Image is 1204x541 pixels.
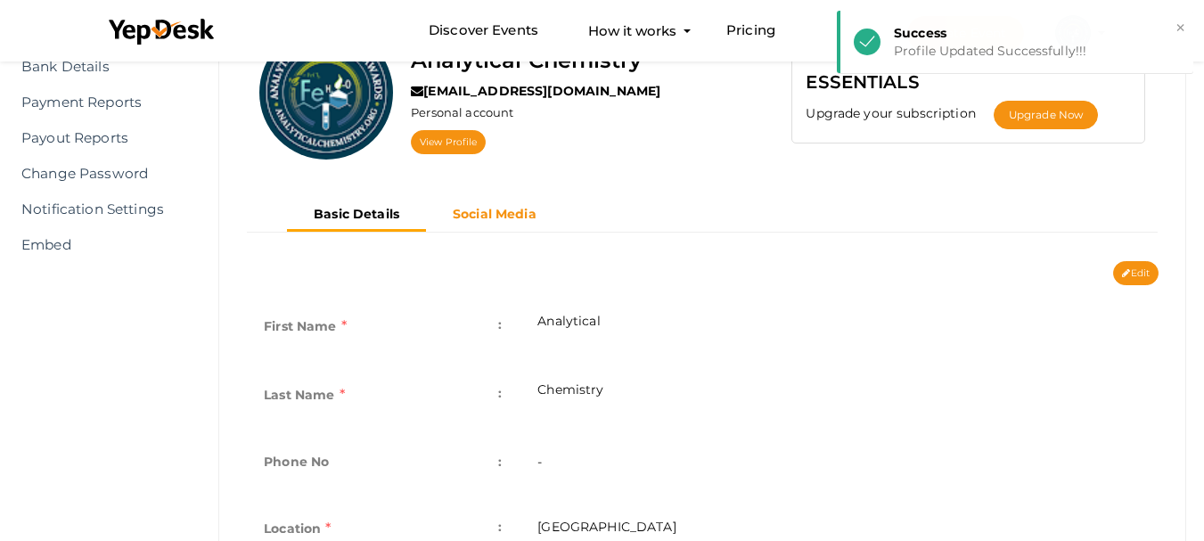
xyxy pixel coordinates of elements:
[1113,261,1159,285] button: Edit
[287,200,426,232] button: Basic Details
[429,14,538,47] a: Discover Events
[583,14,682,47] button: How it works
[411,130,486,154] a: View Profile
[426,200,563,229] button: Social Media
[259,26,393,160] img: ACg8ocLMPjhEj4PUrte48fQ4gBJEW5RSihoQmwKt4ipiBJBq8ElclMI=s100
[411,82,660,100] label: [EMAIL_ADDRESS][DOMAIN_NAME]
[314,206,399,222] b: Basic Details
[453,206,536,222] b: Social Media
[264,381,345,409] label: Last Name
[13,156,187,192] a: Change Password
[726,14,775,47] a: Pricing
[994,101,1098,129] button: Upgrade Now
[806,68,919,96] label: ESSENTIALS
[520,363,1159,431] td: Chemistry
[894,42,1180,60] div: Profile Updated Successfully!!!
[520,294,1159,363] td: Analytical
[498,381,502,406] span: :
[13,192,187,227] a: Notification Settings
[13,120,187,156] a: Payout Reports
[498,514,502,539] span: :
[1175,18,1186,38] button: ×
[264,449,329,474] label: Phone No
[498,312,502,337] span: :
[13,49,187,85] a: Bank Details
[498,449,502,474] span: :
[13,85,187,120] a: Payment Reports
[411,104,513,121] label: Personal account
[894,24,1180,42] div: Success
[264,312,347,340] label: First Name
[520,431,1159,496] td: -
[13,227,187,263] a: Embed
[806,104,994,122] label: Upgrade your subscription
